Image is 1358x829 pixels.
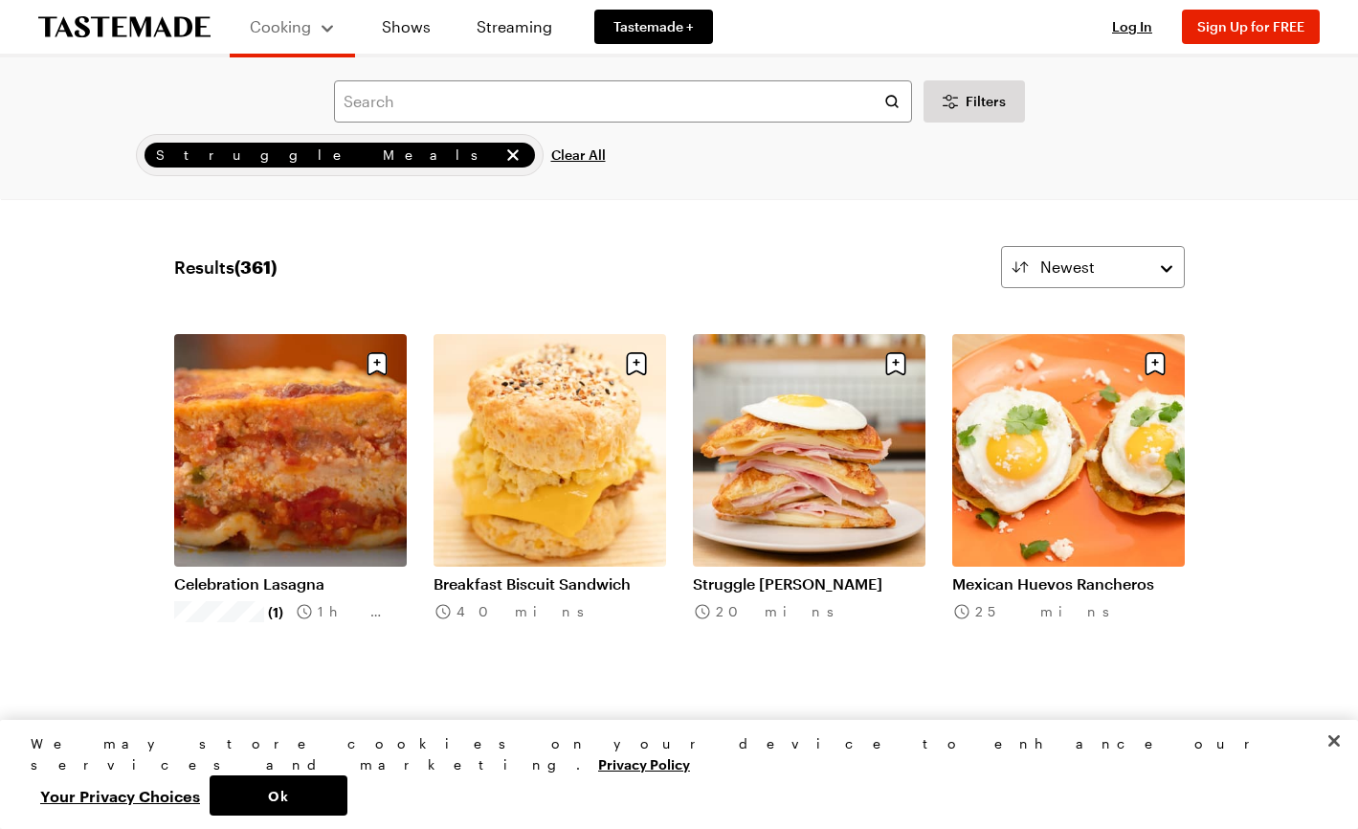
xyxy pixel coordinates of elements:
span: Filters [966,92,1006,111]
button: Save recipe [878,346,914,382]
button: Cooking [249,8,336,46]
span: Cooking [250,17,311,35]
a: To Tastemade Home Page [38,16,211,38]
span: Log In [1112,18,1152,34]
button: Log In [1094,17,1170,36]
button: Desktop filters [924,80,1025,123]
button: Close [1313,720,1355,762]
a: Tastemade + [594,10,713,44]
div: Privacy [31,733,1311,816]
button: Save recipe [1137,346,1173,382]
button: Ok [210,775,347,816]
span: Clear All [551,146,606,165]
a: Struggle [PERSON_NAME] [693,574,925,594]
div: We may store cookies on your device to enhance our services and marketing. [31,733,1311,775]
button: Save recipe [618,346,655,382]
a: More information about your privacy, opens in a new tab [598,754,690,773]
span: Tastemade + [613,17,694,36]
span: Newest [1040,256,1095,279]
a: Breakfast Biscuit Sandwich [434,574,666,594]
button: Save recipe [359,346,395,382]
button: Clear All [551,134,606,176]
button: Your Privacy Choices [31,775,210,816]
button: Newest [1001,246,1185,288]
button: remove Struggle Meals [502,145,523,166]
a: Celebration Lasagna [174,574,407,594]
span: Struggle Meals [156,145,499,166]
span: Sign Up for FREE [1197,18,1304,34]
span: Results [174,254,277,280]
span: ( 361 ) [234,257,277,278]
button: Sign Up for FREE [1182,10,1320,44]
a: Mexican Huevos Rancheros [952,574,1185,594]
